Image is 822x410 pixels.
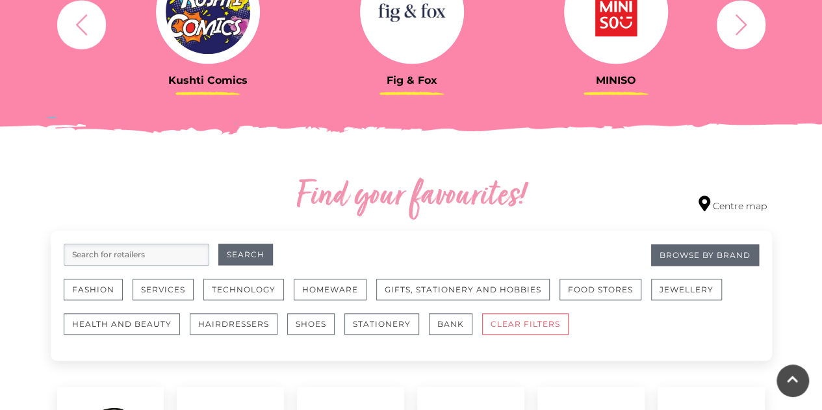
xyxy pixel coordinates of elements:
[559,279,641,300] button: Food Stores
[482,313,578,348] a: CLEAR FILTERS
[651,244,759,266] a: Browse By Brand
[64,313,190,348] a: Health and Beauty
[294,279,376,313] a: Homeware
[218,244,273,265] button: Search
[344,313,419,335] button: Stationery
[64,279,123,300] button: Fashion
[203,279,294,313] a: Technology
[651,279,732,313] a: Jewellery
[559,279,651,313] a: Food Stores
[174,176,649,218] h2: Find your favourites!
[429,313,482,348] a: Bank
[64,313,180,335] button: Health and Beauty
[116,74,300,86] h3: Kushti Comics
[287,313,344,348] a: Shoes
[376,279,550,300] button: Gifts, Stationery and Hobbies
[524,74,708,86] h3: MINISO
[64,279,133,313] a: Fashion
[287,313,335,335] button: Shoes
[133,279,203,313] a: Services
[190,313,287,348] a: Hairdressers
[651,279,722,300] button: Jewellery
[429,313,472,335] button: Bank
[344,313,429,348] a: Stationery
[203,279,284,300] button: Technology
[294,279,366,300] button: Homeware
[320,74,504,86] h3: Fig & Fox
[190,313,277,335] button: Hairdressers
[64,244,209,266] input: Search for retailers
[699,196,767,213] a: Centre map
[482,313,569,335] button: CLEAR FILTERS
[133,279,194,300] button: Services
[376,279,559,313] a: Gifts, Stationery and Hobbies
